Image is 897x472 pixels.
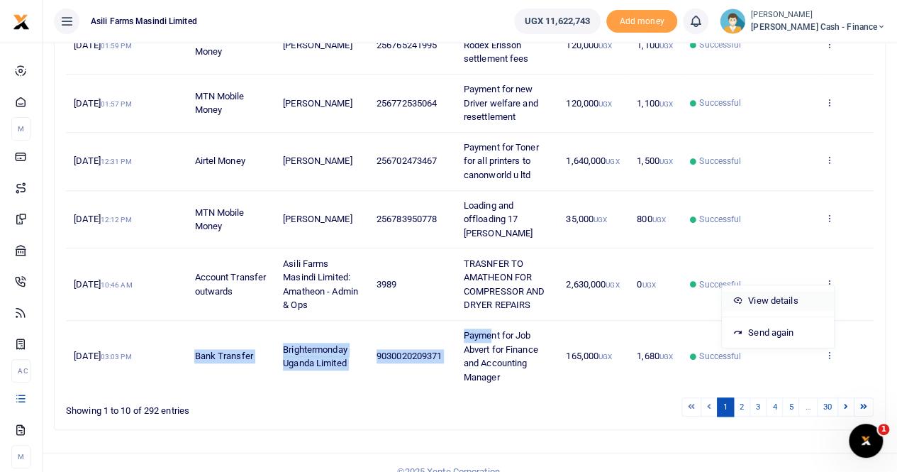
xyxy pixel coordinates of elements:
[566,98,612,109] span: 120,000
[74,155,131,166] span: [DATE]
[11,117,30,141] li: M
[101,42,132,50] small: 01:59 PM
[514,9,601,34] a: UGX 11,622,743
[750,397,767,417] a: 3
[74,40,131,50] span: [DATE]
[525,14,590,28] span: UGX 11,622,743
[637,98,673,109] span: 1,100
[722,291,834,311] a: View details
[566,214,607,224] span: 35,000
[377,98,437,109] span: 256772535064
[598,353,612,361] small: UGX
[659,158,673,165] small: UGX
[766,397,783,417] a: 4
[377,351,442,361] span: 9030020209371
[652,216,665,224] small: UGX
[598,100,612,108] small: UGX
[464,258,545,311] span: TRASNFER TO AMATHEON FOR COMPRESSOR AND DRYER REPAIRS
[283,258,358,311] span: Asili Farms Masindi Limited: Amatheon - Admin & Ops
[13,13,30,31] img: logo-small
[722,323,834,343] a: Send again
[566,279,619,290] span: 2,630,000
[464,84,538,122] span: Payment for new Driver welfare and resettlement
[733,397,750,417] a: 2
[720,9,745,34] img: profile-user
[606,158,619,165] small: UGX
[194,91,244,116] span: MTN Mobile Money
[594,216,607,224] small: UGX
[85,15,203,28] span: Asili Farms Masindi Limited
[194,351,252,361] span: Bank Transfer
[849,424,883,458] iframe: Intercom live chat
[566,351,612,361] span: 165,000
[11,359,30,383] li: Ac
[606,15,677,26] a: Add money
[817,397,838,417] a: 30
[13,16,30,26] a: logo-small logo-large logo-large
[699,350,741,363] span: Successful
[699,213,741,226] span: Successful
[377,214,437,224] span: 256783950778
[637,155,673,166] span: 1,500
[782,397,799,417] a: 5
[699,155,741,168] span: Successful
[283,155,352,166] span: [PERSON_NAME]
[194,155,245,166] span: Airtel Money
[606,10,677,33] span: Add money
[637,40,673,50] span: 1,100
[878,424,889,435] span: 1
[377,155,437,166] span: 256702473467
[566,155,619,166] span: 1,640,000
[606,10,677,33] li: Toup your wallet
[751,21,886,33] span: [PERSON_NAME] Cash - Finance
[74,214,131,224] span: [DATE]
[283,214,352,224] span: [PERSON_NAME]
[66,396,397,418] div: Showing 1 to 10 of 292 entries
[101,216,132,224] small: 12:12 PM
[101,353,132,361] small: 03:03 PM
[101,100,132,108] small: 01:57 PM
[74,351,131,361] span: [DATE]
[74,98,131,109] span: [DATE]
[377,279,396,290] span: 3989
[699,97,741,109] span: Successful
[659,100,673,108] small: UGX
[464,200,533,238] span: Loading and offloading 17 [PERSON_NAME]
[751,9,886,21] small: [PERSON_NAME]
[194,207,244,232] span: MTN Mobile Money
[194,272,266,297] span: Account Transfer outwards
[283,98,352,109] span: [PERSON_NAME]
[659,353,673,361] small: UGX
[464,330,538,383] span: Payment for Job Abvert for Finance and Accounting Manager
[464,142,539,180] span: Payment for Toner for all printers to canonworld u ltd
[566,40,612,50] span: 120,000
[598,42,612,50] small: UGX
[283,40,352,50] span: [PERSON_NAME]
[464,26,538,64] span: Payment for driver Rodex Erisson settlement fees
[101,281,133,289] small: 10:46 AM
[508,9,606,34] li: Wallet ballance
[606,281,619,289] small: UGX
[637,214,666,224] span: 800
[283,344,347,369] span: Brightermonday Uganda Limited
[637,351,673,361] span: 1,680
[642,281,655,289] small: UGX
[637,279,655,290] span: 0
[720,9,886,34] a: profile-user [PERSON_NAME] [PERSON_NAME] Cash - Finance
[699,38,741,51] span: Successful
[101,158,132,165] small: 12:31 PM
[11,445,30,468] li: M
[717,397,734,417] a: 1
[699,278,741,291] span: Successful
[74,279,132,290] span: [DATE]
[659,42,673,50] small: UGX
[377,40,437,50] span: 256765241995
